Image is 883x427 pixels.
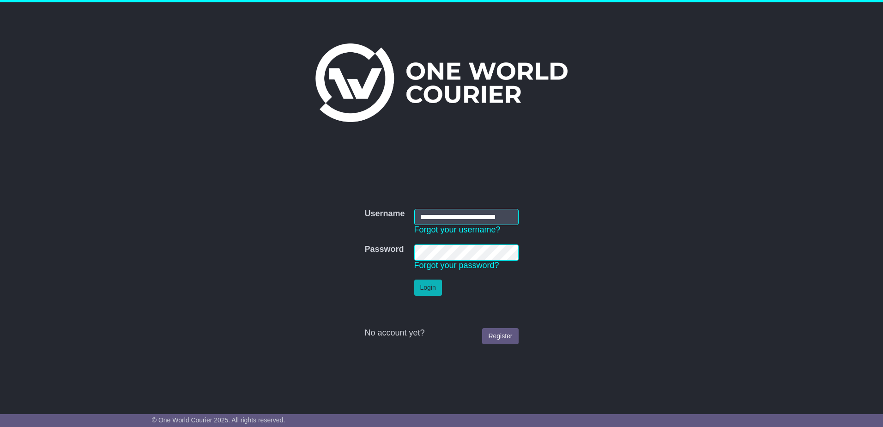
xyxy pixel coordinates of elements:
a: Forgot your password? [414,261,499,270]
label: Username [364,209,405,219]
button: Login [414,280,442,296]
label: Password [364,244,404,255]
div: No account yet? [364,328,518,338]
a: Register [482,328,518,344]
span: © One World Courier 2025. All rights reserved. [152,416,285,424]
a: Forgot your username? [414,225,501,234]
img: One World [315,43,568,122]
